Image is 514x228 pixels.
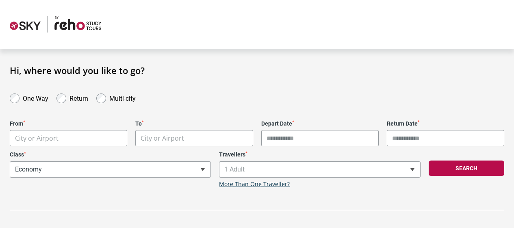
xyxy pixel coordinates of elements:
[10,130,127,146] span: City or Airport
[219,151,420,158] label: Travellers
[429,161,504,176] button: Search
[10,65,504,76] h1: Hi, where would you like to go?
[219,161,420,178] span: 1 Adult
[261,120,379,127] label: Depart Date
[10,130,127,146] span: City or Airport
[141,134,184,143] span: City or Airport
[23,93,48,102] label: One Way
[10,161,211,178] span: Economy
[109,93,136,102] label: Multi-city
[135,130,253,146] span: City or Airport
[135,120,253,127] label: To
[69,93,88,102] label: Return
[387,120,504,127] label: Return Date
[136,130,252,146] span: City or Airport
[219,181,290,188] a: More Than One Traveller?
[219,162,420,177] span: 1 Adult
[10,162,210,177] span: Economy
[10,120,127,127] label: From
[15,134,59,143] span: City or Airport
[10,151,211,158] label: Class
